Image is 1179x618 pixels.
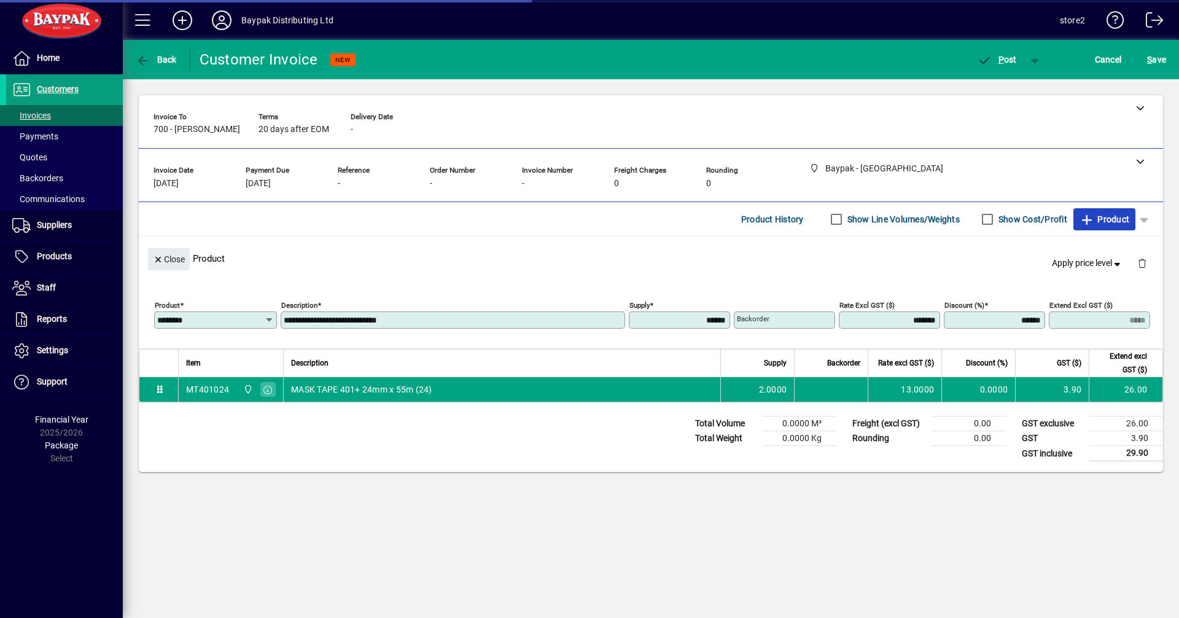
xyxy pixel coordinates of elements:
button: Add [163,9,202,31]
span: Customers [37,84,79,94]
span: Reports [37,314,67,324]
span: ave [1147,50,1166,69]
mat-label: Product [155,301,180,310]
td: 0.0000 Kg [763,431,836,446]
span: Support [37,377,68,386]
td: 29.90 [1089,446,1163,461]
td: Total Volume [689,417,763,431]
td: 26.00 [1089,377,1162,402]
mat-label: Rate excl GST ($) [839,301,895,310]
td: 0.00 [932,431,1006,446]
td: Total Weight [689,431,763,446]
span: Back [136,55,177,65]
div: store2 [1060,10,1085,30]
span: - [338,179,340,189]
mat-label: Description [281,301,317,310]
span: Quotes [12,152,47,162]
span: S [1147,55,1152,65]
span: Home [37,53,60,63]
span: Close [153,249,185,270]
button: Close [148,248,190,270]
span: Baypak - Onekawa [240,383,254,396]
span: MASK TAPE 401+ 24mm x 55m (24) [291,383,432,396]
span: Backorder [827,356,860,370]
span: Product History [741,209,804,229]
button: Product [1073,208,1135,230]
span: Settings [37,345,68,355]
button: Post [971,49,1023,71]
td: 3.90 [1089,431,1163,446]
td: 0.00 [932,417,1006,431]
td: 3.90 [1015,377,1089,402]
label: Show Cost/Profit [996,213,1067,225]
span: NEW [335,56,351,64]
a: Reports [6,304,123,335]
td: 26.00 [1089,417,1163,431]
span: Invoices [12,111,51,120]
a: Knowledge Base [1097,2,1124,42]
span: 0 [614,179,619,189]
td: Rounding [846,431,932,446]
td: GST inclusive [1016,446,1089,461]
span: Product [1080,209,1129,229]
span: [DATE] [154,179,179,189]
a: Home [6,43,123,74]
a: Backorders [6,168,123,189]
div: 13.0000 [876,383,934,396]
div: Customer Invoice [200,50,318,69]
span: Description [291,356,329,370]
a: Communications [6,189,123,209]
span: - [351,125,353,135]
mat-label: Discount (%) [944,301,984,310]
a: Invoices [6,105,123,126]
label: Show Line Volumes/Weights [845,213,960,225]
span: P [998,55,1004,65]
td: GST exclusive [1016,417,1089,431]
app-page-header-button: Close [145,253,193,264]
span: Rate excl GST ($) [878,356,934,370]
span: Cancel [1095,50,1122,69]
span: ost [977,55,1017,65]
span: Apply price level [1052,257,1123,270]
app-page-header-button: Delete [1127,257,1157,268]
button: Product History [736,208,809,230]
td: 0.0000 M³ [763,417,836,431]
div: Product [139,236,1163,281]
span: Payments [12,131,58,141]
span: Suppliers [37,220,72,230]
td: 0.0000 [941,377,1015,402]
app-page-header-button: Back [123,49,190,71]
a: Settings [6,335,123,366]
mat-label: Backorder [737,315,769,323]
td: GST [1016,431,1089,446]
span: Package [45,440,78,450]
button: Profile [202,9,241,31]
span: Backorders [12,173,63,183]
span: Discount (%) [966,356,1008,370]
span: Staff [37,283,56,292]
span: [DATE] [246,179,271,189]
button: Delete [1127,248,1157,278]
a: Quotes [6,147,123,168]
span: 0 [706,179,711,189]
td: Freight (excl GST) [846,417,932,431]
mat-label: Supply [629,301,650,310]
mat-label: Extend excl GST ($) [1049,301,1113,310]
span: - [430,179,432,189]
a: Suppliers [6,210,123,241]
button: Back [133,49,180,71]
span: 2.0000 [759,383,787,396]
button: Cancel [1092,49,1125,71]
div: Baypak Distributing Ltd [241,10,333,30]
span: GST ($) [1057,356,1081,370]
span: Supply [764,356,787,370]
a: Staff [6,273,123,303]
button: Apply price level [1047,252,1128,275]
span: Communications [12,194,85,204]
span: Item [186,356,201,370]
a: Payments [6,126,123,147]
span: Products [37,251,72,261]
span: Extend excl GST ($) [1097,350,1147,377]
span: - [522,179,524,189]
a: Products [6,241,123,272]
